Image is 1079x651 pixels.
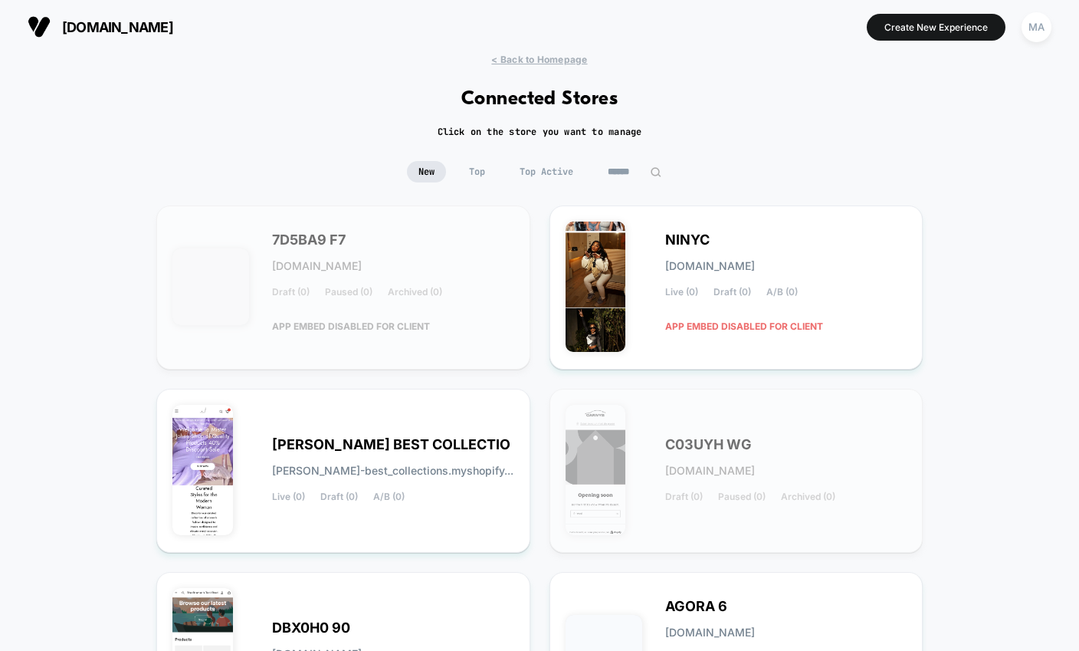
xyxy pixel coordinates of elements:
img: NINYC [566,222,626,352]
span: [DOMAIN_NAME] [272,261,362,271]
button: MA [1017,12,1056,43]
span: Draft (0) [713,287,751,298]
span: Top Active [508,161,585,182]
span: Draft (0) [272,287,310,298]
span: [DOMAIN_NAME] [665,261,755,271]
button: [DOMAIN_NAME] [23,15,178,39]
img: C03UYH_WG [566,405,626,535]
button: Create New Experience [867,14,1005,41]
span: C03UYH WG [665,439,752,450]
span: APP EMBED DISABLED FOR CLIENT [665,313,823,340]
span: Archived (0) [388,287,442,298]
span: [PERSON_NAME]-best_collections.myshopify... [272,465,513,476]
span: Live (0) [272,492,305,502]
span: Draft (0) [320,492,358,502]
span: < Back to Homepage [491,54,587,65]
img: 7D5BA9_F7 [172,248,249,325]
span: APP EMBED DISABLED FOR CLIENT [272,313,430,340]
span: Draft (0) [665,492,703,502]
img: edit [650,166,661,178]
span: AGORA 6 [665,601,727,612]
span: [DOMAIN_NAME] [665,465,755,476]
span: [DOMAIN_NAME] [62,19,173,35]
span: DBX0H0 90 [272,623,350,633]
span: Paused (0) [325,287,372,298]
img: Visually logo [28,15,51,38]
span: Live (0) [665,287,698,298]
span: 7D5BA9 F7 [272,235,346,245]
div: MA [1022,12,1051,42]
h1: Connected Stores [461,88,618,110]
span: A/B (0) [373,492,405,502]
span: Archived (0) [781,492,835,502]
span: New [407,161,446,182]
img: JOHNS_BEST_COLLECTIONS [172,405,233,535]
span: [PERSON_NAME] BEST COLLECTIO [272,439,510,450]
span: NINYC [665,235,710,245]
span: Paused (0) [718,492,766,502]
span: Top [458,161,497,182]
span: A/B (0) [766,287,798,298]
span: [DOMAIN_NAME] [665,627,755,638]
h2: Click on the store you want to manage [438,126,642,138]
